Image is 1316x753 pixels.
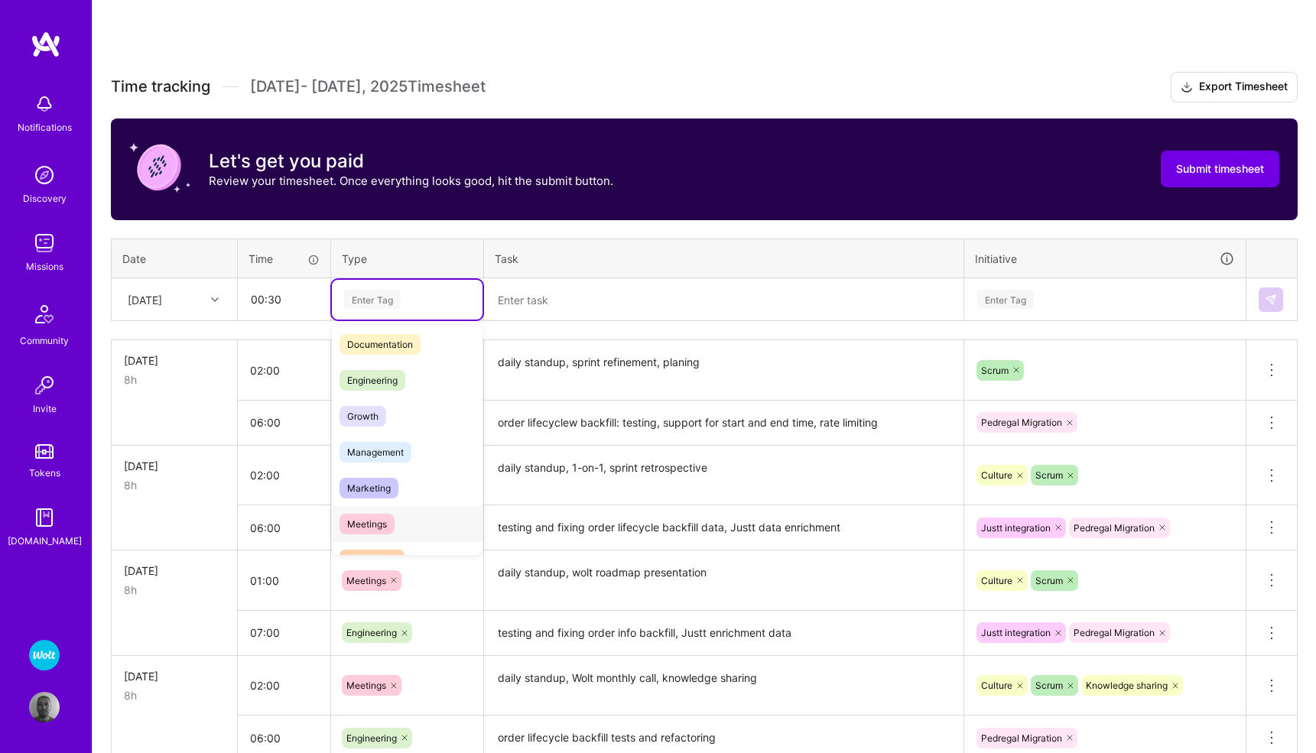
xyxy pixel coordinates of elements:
button: Submit timesheet [1161,151,1279,187]
span: Submit timesheet [1176,161,1264,177]
div: [DOMAIN_NAME] [8,533,82,549]
div: Initiative [975,250,1235,268]
span: Documentation [340,334,421,355]
input: HH:MM [238,560,330,601]
span: Scrum [1035,469,1063,481]
div: Enter Tag [344,287,401,311]
textarea: daily standup, sprint refinement, planing [486,342,962,399]
textarea: daily standup, wolt roadmap presentation [486,552,962,609]
div: [DATE] [128,291,162,307]
i: icon Download [1181,80,1193,96]
span: Pedregal Migration [1074,627,1155,638]
div: Notifications [18,119,72,135]
h3: Let's get you paid [209,150,613,173]
div: 8h [124,477,225,493]
p: Review your timesheet. Once everything looks good, hit the submit button. [209,173,613,189]
span: Scrum [1035,680,1063,691]
span: Meetings [346,575,386,586]
img: teamwork [29,228,60,258]
input: HH:MM [238,508,330,548]
span: Operational [340,550,405,570]
th: Task [484,239,964,278]
span: Justt integration [981,627,1051,638]
span: Engineering [340,370,405,391]
input: HH:MM [238,665,330,706]
textarea: order lifecyclew backfill: testing, support for start and end time, rate limiting [486,402,962,444]
span: Knowledge sharing [1086,680,1168,691]
div: [DATE] [124,458,225,474]
span: Scrum [981,365,1009,376]
div: Time [249,251,320,267]
span: Growth [340,406,386,427]
img: guide book [29,502,60,533]
div: Enter Tag [977,287,1034,311]
a: User Avatar [25,692,63,722]
th: Date [112,239,238,278]
span: Meetings [340,514,395,534]
span: Engineering [346,627,397,638]
span: [DATE] - [DATE] , 2025 Timesheet [250,77,486,96]
img: coin [129,137,190,198]
img: User Avatar [29,692,60,722]
img: discovery [29,160,60,190]
span: Time tracking [111,77,210,96]
div: Community [20,333,69,349]
input: HH:MM [238,455,330,495]
input: HH:MM [238,402,330,443]
span: Marketing [340,478,398,498]
img: Invite [29,370,60,401]
div: 8h [124,582,225,598]
img: Community [26,296,63,333]
div: Missions [26,258,63,274]
textarea: daily standup, 1-on-1, sprint retrospective [486,447,962,505]
div: Invite [33,401,57,417]
div: [DATE] [124,352,225,368]
span: Culture [981,469,1012,481]
img: bell [29,89,60,119]
span: Scrum [1035,575,1063,586]
span: Pedregal Migration [981,417,1062,428]
span: Engineering [346,732,397,744]
input: HH:MM [238,612,330,653]
span: Culture [981,680,1012,691]
img: Submit [1265,294,1277,306]
span: Culture [981,575,1012,586]
textarea: testing and fixing order lifecycle backfill data, Justt data enrichment [486,507,962,549]
span: Pedregal Migration [981,732,1062,744]
textarea: daily standup, Wolt monthly call, knowledge sharing [486,657,962,715]
div: Tokens [29,465,60,481]
div: 8h [124,372,225,388]
div: [DATE] [124,668,225,684]
div: 8h [124,687,225,703]
span: Justt integration [981,522,1051,534]
textarea: testing and fixing order info backfill, Justt enrichment data [486,612,962,654]
a: Wolt - Fintech: Payments Expansion Team [25,640,63,670]
div: Discovery [23,190,67,206]
span: Meetings [346,680,386,691]
input: HH:MM [238,350,330,391]
img: tokens [35,444,54,459]
img: logo [31,31,61,58]
th: Type [331,239,484,278]
span: Pedregal Migration [1074,522,1155,534]
img: Wolt - Fintech: Payments Expansion Team [29,640,60,670]
input: HH:MM [239,279,330,320]
span: Management [340,442,411,463]
button: Export Timesheet [1171,72,1298,102]
div: [DATE] [124,563,225,579]
i: icon Chevron [211,296,219,303]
